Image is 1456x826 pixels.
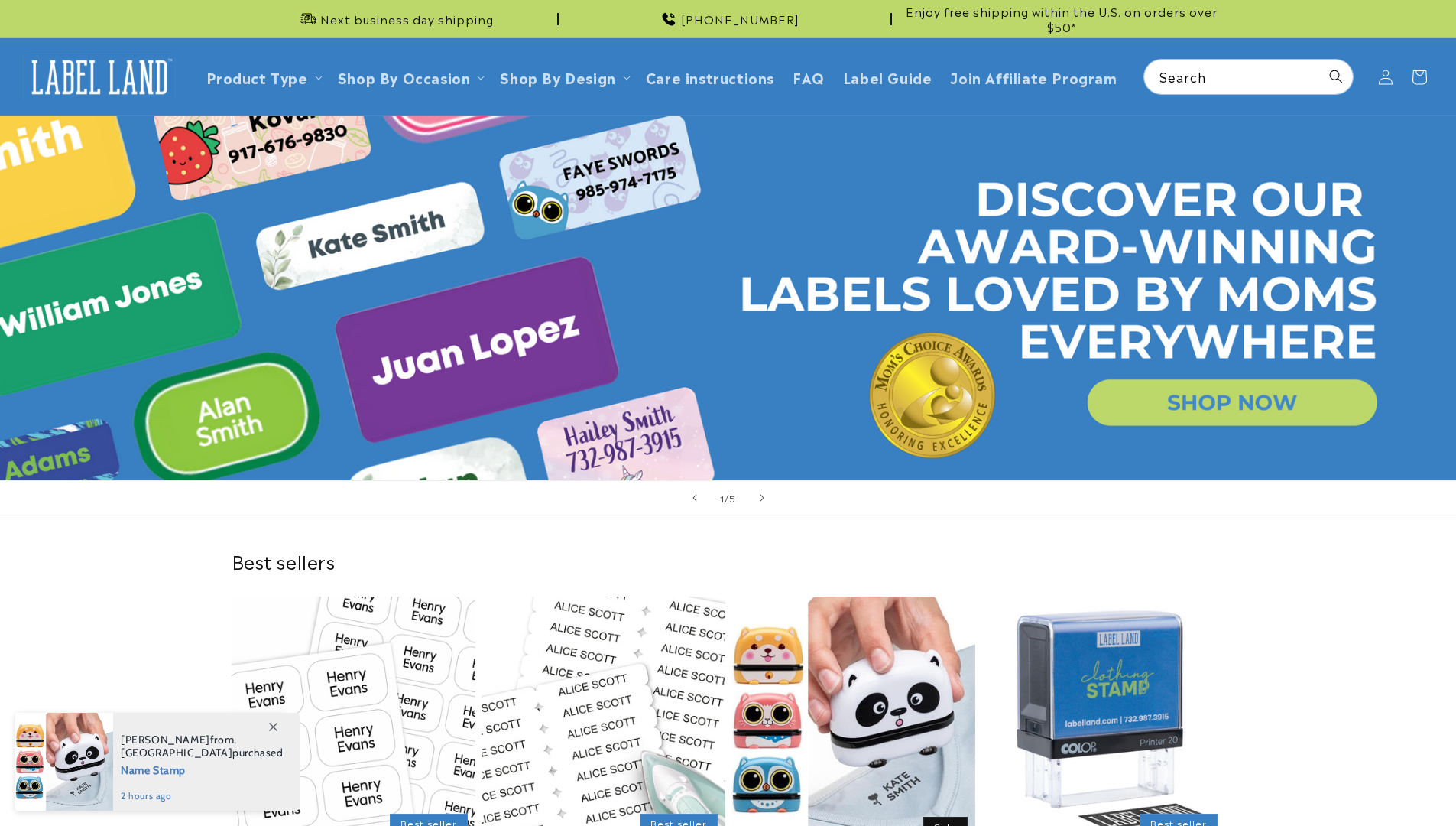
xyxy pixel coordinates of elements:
span: Join Affiliate Program [950,68,1117,86]
summary: Shop By Design [491,59,636,95]
span: [PHONE_NUMBER] [681,11,799,27]
img: Label Land [23,54,176,101]
button: Search [1319,60,1353,93]
a: Care instructions [637,59,783,95]
a: Shop By Design [500,67,615,87]
span: Shop By Occasion [338,68,471,86]
summary: Shop By Occasion [329,59,491,95]
span: Label Guide [843,68,932,86]
span: 2 hours ago [121,789,284,803]
span: / [725,490,729,506]
span: FAQ [793,68,825,86]
a: Label Guide [834,59,942,95]
h2: Best sellers [232,549,1225,573]
span: Next business day shipping [320,11,494,27]
span: 1 [720,490,725,506]
span: [GEOGRAPHIC_DATA] [121,746,232,759]
span: Name Stamp [121,759,284,779]
summary: Product Type [197,59,329,95]
span: from , purchased [121,733,284,759]
a: Product Type [206,67,308,87]
span: Enjoy free shipping within the U.S. on orders over $50* [898,4,1225,34]
button: Next slide [745,481,779,515]
span: 5 [729,490,736,506]
a: Join Affiliate Program [941,59,1126,95]
button: Previous slide [678,481,712,515]
span: Care instructions [646,68,774,86]
span: [PERSON_NAME] [121,733,210,746]
a: Label Land [18,47,182,106]
a: FAQ [783,59,834,95]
